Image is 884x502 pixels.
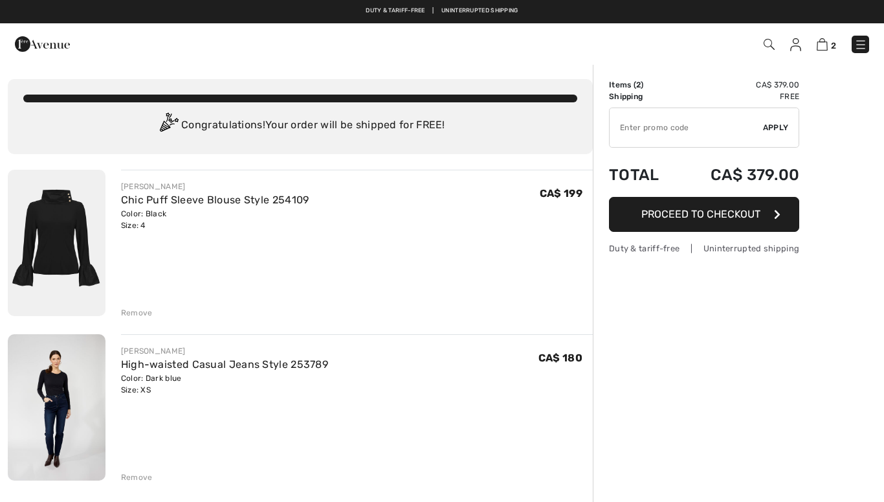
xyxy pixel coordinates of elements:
img: High-waisted Casual Jeans Style 253789 [8,334,105,481]
img: Search [764,39,775,50]
td: Total [609,153,678,197]
span: 2 [831,41,836,51]
span: Apply [763,122,789,133]
td: Free [678,91,799,102]
span: CA$ 180 [538,352,582,364]
div: Remove [121,472,153,483]
div: Duty & tariff-free | Uninterrupted shipping [609,242,799,255]
div: Color: Black Size: 4 [121,208,309,231]
div: Remove [121,307,153,319]
span: CA$ 199 [540,187,582,200]
span: 2 [636,80,641,89]
button: Proceed to Checkout [609,197,799,232]
img: Congratulation2.svg [155,113,181,139]
td: CA$ 379.00 [678,79,799,91]
td: CA$ 379.00 [678,153,799,197]
a: High-waisted Casual Jeans Style 253789 [121,358,328,371]
div: [PERSON_NAME] [121,345,328,357]
span: Proceed to Checkout [641,208,760,220]
a: Chic Puff Sleeve Blouse Style 254109 [121,194,309,206]
img: Menu [854,38,867,51]
div: [PERSON_NAME] [121,181,309,192]
img: 1ère Avenue [15,31,70,57]
a: 1ère Avenue [15,37,70,49]
td: Items ( ) [609,79,678,91]
div: Color: Dark blue Size: XS [121,372,328,396]
img: Shopping Bag [817,38,828,51]
td: Shipping [609,91,678,102]
img: Chic Puff Sleeve Blouse Style 254109 [8,170,105,316]
a: 2 [817,36,836,52]
input: Promo code [610,108,763,147]
img: My Info [790,38,801,51]
div: Congratulations! Your order will be shipped for FREE! [23,113,577,139]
